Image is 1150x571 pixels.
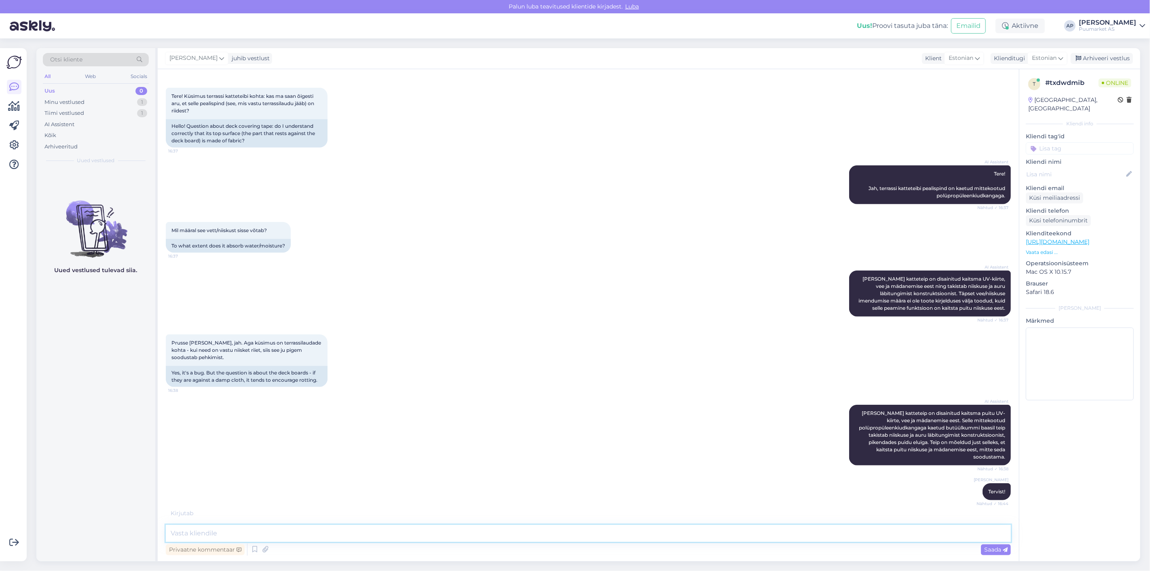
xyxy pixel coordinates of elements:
button: Emailid [951,18,986,34]
p: Kliendi email [1026,184,1134,192]
span: Nähtud ✓ 16:38 [977,466,1008,472]
span: [PERSON_NAME] [974,477,1008,483]
p: Operatsioonisüsteem [1026,259,1134,268]
span: . [193,510,194,517]
div: Privaatne kommentaar [166,544,245,555]
span: [PERSON_NAME] katteteip on disainitud kaitsma puitu UV-kiirte, vee ja mädanemise eest. Selle mitt... [859,410,1006,460]
span: t [1033,81,1036,87]
span: Saada [984,546,1008,553]
span: [PERSON_NAME] katteteip on disainitud kaitsma UV-kiirte, vee ja mädanemise eest ning takistab nii... [858,276,1006,311]
div: Hello! Question about deck covering tape: do I understand correctly that its top surface (the par... [166,119,328,148]
div: [GEOGRAPHIC_DATA], [GEOGRAPHIC_DATA] [1028,96,1118,113]
div: All [43,71,52,82]
p: Märkmed [1026,317,1134,325]
a: [PERSON_NAME]Puumarket AS [1079,19,1145,32]
span: Online [1099,78,1131,87]
span: Prusse [PERSON_NAME], jah. Aga küsimus on terrassilaudade kohta - kui need on vastu niisket riiet... [171,340,322,360]
input: Lisa tag [1026,142,1134,154]
div: Küsi telefoninumbrit [1026,215,1091,226]
p: Kliendi tag'id [1026,132,1134,141]
span: Nähtud ✓ 16:37 [977,205,1008,211]
span: AI Assistent [978,264,1008,270]
div: AI Assistent [44,121,74,129]
div: [PERSON_NAME] [1079,19,1136,26]
div: Uus [44,87,55,95]
div: Minu vestlused [44,98,85,106]
div: Kõik [44,131,56,140]
span: Tere! Küsimus terrassi katteteibi kohta: kas ma saan õigesti aru, et selle pealispind (see, mis v... [171,93,315,114]
div: Socials [129,71,149,82]
div: Küsi meiliaadressi [1026,192,1083,203]
span: 16:37 [168,148,199,154]
p: Kliendi nimi [1026,158,1134,166]
img: No chats [36,186,155,259]
b: Uus! [857,22,872,30]
div: [PERSON_NAME] [1026,305,1134,312]
div: Yes, it's a bug. But the question is about the deck boards - if they are against a damp cloth, it... [166,366,328,387]
div: Aktiivne [996,19,1045,33]
p: Klienditeekond [1026,229,1134,238]
div: To what extent does it absorb water/moisture? [166,239,291,253]
div: Arhiveeri vestlus [1071,53,1133,64]
div: 1 [137,98,147,106]
p: Uued vestlused tulevad siia. [55,266,137,275]
p: Vaata edasi ... [1026,249,1134,256]
span: Tervist! [988,489,1005,495]
div: 1 [137,109,147,117]
div: Klient [922,54,942,63]
span: Mil määral see vett/niiskust sisse võtab? [171,227,267,233]
div: Tiimi vestlused [44,109,84,117]
p: Kliendi telefon [1026,207,1134,215]
div: Proovi tasuta juba täna: [857,21,948,31]
p: Mac OS X 10.15.7 [1026,268,1134,276]
span: Estonian [1032,54,1057,63]
p: Safari 18.6 [1026,288,1134,296]
div: juhib vestlust [228,54,270,63]
span: 16:37 [168,253,199,259]
span: 16:38 [168,387,199,393]
div: # txdwdmib [1045,78,1099,88]
span: Nähtud ✓ 16:44 [977,501,1008,507]
span: AI Assistent [978,159,1008,165]
div: 0 [135,87,147,95]
span: Nähtud ✓ 16:37 [977,317,1008,323]
div: Puumarket AS [1079,26,1136,32]
img: Askly Logo [6,55,22,70]
div: Kliendi info [1026,120,1134,127]
input: Lisa nimi [1026,170,1125,179]
div: AP [1064,20,1076,32]
span: . [194,510,196,517]
a: [URL][DOMAIN_NAME] [1026,238,1089,245]
span: Estonian [949,54,973,63]
div: Klienditugi [991,54,1025,63]
span: AI Assistent [978,398,1008,404]
span: Otsi kliente [50,55,82,64]
div: Kirjutab [166,509,1011,518]
span: Luba [623,3,641,10]
span: Uued vestlused [77,157,115,164]
p: Brauser [1026,279,1134,288]
div: Web [84,71,98,82]
span: [PERSON_NAME] [169,54,218,63]
div: Arhiveeritud [44,143,78,151]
